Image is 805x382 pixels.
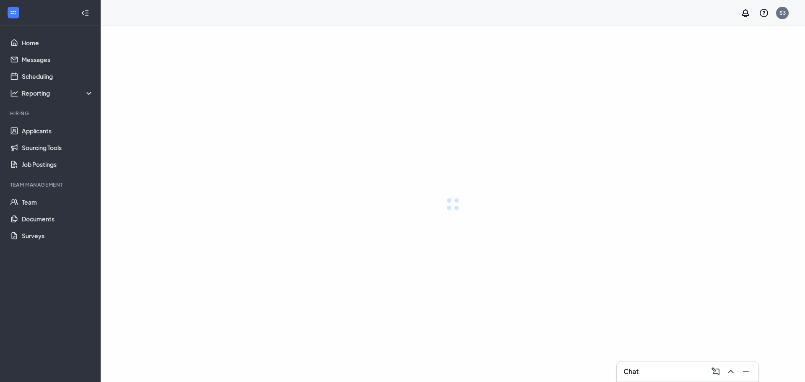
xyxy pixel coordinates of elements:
[22,194,93,210] a: Team
[726,366,736,377] svg: ChevronUp
[22,156,93,173] a: Job Postings
[759,8,769,18] svg: QuestionInfo
[779,9,786,16] div: S3
[711,366,721,377] svg: ComposeMessage
[623,367,639,376] h3: Chat
[22,122,93,139] a: Applicants
[708,365,722,378] button: ComposeMessage
[10,89,18,97] svg: Analysis
[22,68,93,85] a: Scheduling
[22,210,93,227] a: Documents
[10,181,92,188] div: Team Management
[22,227,93,244] a: Surveys
[740,8,750,18] svg: Notifications
[81,9,89,17] svg: Collapse
[738,365,752,378] button: Minimize
[22,51,93,68] a: Messages
[22,139,93,156] a: Sourcing Tools
[22,34,93,51] a: Home
[723,365,737,378] button: ChevronUp
[9,8,18,17] svg: WorkstreamLogo
[22,89,94,97] div: Reporting
[10,110,92,117] div: Hiring
[741,366,751,377] svg: Minimize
